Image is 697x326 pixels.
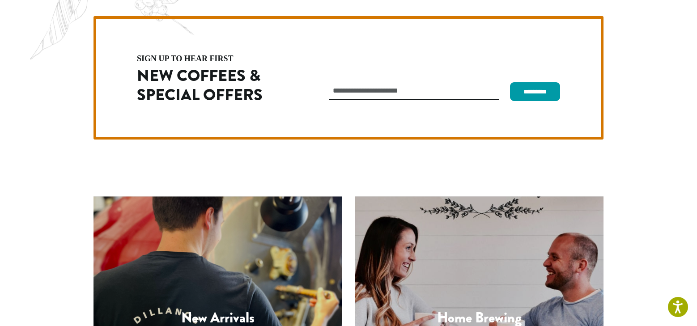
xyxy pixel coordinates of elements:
[137,66,291,105] h2: New Coffees & Special Offers
[137,55,291,63] h4: sign up to hear first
